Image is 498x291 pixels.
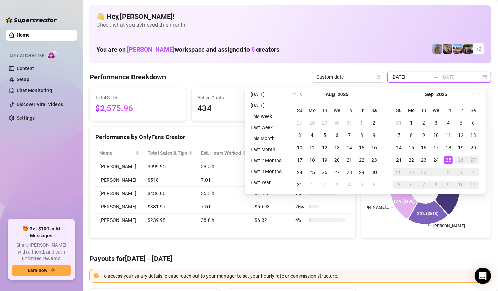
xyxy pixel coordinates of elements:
li: Last Month [248,145,284,153]
td: 2025-09-08 [405,129,417,141]
li: [DATE] [248,90,284,98]
td: 7.0 h [197,173,251,187]
td: 2025-07-27 [294,117,306,129]
td: 2025-10-03 [455,166,467,179]
span: 4 % [295,216,306,224]
td: 2025-09-10 [430,129,442,141]
div: 3 [333,181,341,189]
td: 2025-09-06 [467,117,479,129]
a: Chat Monitoring [17,88,52,93]
div: 4 [444,119,453,127]
span: calendar [377,75,381,79]
td: 2025-08-16 [368,141,380,154]
td: 2025-08-02 [368,117,380,129]
span: swap-right [433,74,439,80]
div: To access your salary details, please reach out to your manager to set your hourly rate or commis... [102,272,487,280]
td: $239.98 [144,214,197,227]
td: 2025-09-02 [318,179,331,191]
button: Choose a year [436,87,447,101]
td: 2025-08-06 [331,129,343,141]
span: Share [PERSON_NAME] with a friend, and earn unlimited rewards [12,242,71,262]
th: Th [442,104,455,117]
div: 16 [370,143,378,152]
div: 15 [407,143,415,152]
td: 2025-08-05 [318,129,331,141]
td: 2025-08-25 [306,166,318,179]
span: Total Sales [95,94,180,101]
td: 2025-09-16 [417,141,430,154]
div: 13 [333,143,341,152]
td: 2025-09-26 [455,154,467,166]
div: 29 [358,168,366,176]
span: exclamation-circle [94,273,99,278]
div: 1 [308,181,316,189]
div: 25 [444,156,453,164]
td: 2025-09-25 [442,154,455,166]
td: 2025-09-19 [455,141,467,154]
td: 2025-08-20 [331,154,343,166]
div: 27 [296,119,304,127]
td: 2025-08-24 [294,166,306,179]
a: Settings [17,115,35,121]
div: 31 [345,119,353,127]
div: 25 [308,168,316,176]
td: [PERSON_NAME]… [95,173,144,187]
div: 27 [333,168,341,176]
th: Tu [417,104,430,117]
h1: You are on workspace and assigned to creators [96,46,279,53]
td: 2025-08-30 [368,166,380,179]
div: 14 [345,143,353,152]
h4: 👋 Hey, [PERSON_NAME] ! [96,12,484,21]
td: $50.93 [251,200,291,214]
li: Last 2 Months [248,156,284,164]
td: 2025-10-07 [417,179,430,191]
td: 2025-10-06 [405,179,417,191]
button: Choose a year [338,87,348,101]
td: 2025-08-15 [356,141,368,154]
th: Th [343,104,356,117]
div: 21 [345,156,353,164]
td: 2025-10-11 [467,179,479,191]
td: 2025-08-03 [294,129,306,141]
div: 10 [296,143,304,152]
img: Joey [432,44,442,54]
td: 2025-08-31 [294,179,306,191]
div: 5 [395,181,403,189]
span: to [433,74,439,80]
td: 2025-08-04 [306,129,318,141]
td: 2025-08-29 [356,166,368,179]
td: [PERSON_NAME]… [95,214,144,227]
td: 2025-10-05 [393,179,405,191]
a: Content [17,66,34,71]
th: Su [393,104,405,117]
div: 6 [407,181,415,189]
td: 2025-08-14 [343,141,356,154]
div: 24 [432,156,440,164]
span: Total Sales & Tips [148,149,187,157]
div: 27 [469,156,477,164]
td: 2025-07-29 [318,117,331,129]
button: Previous month (PageUp) [298,87,305,101]
div: 28 [308,119,316,127]
span: $2,575.96 [95,102,180,115]
div: 5 [320,131,329,139]
div: 4 [308,131,316,139]
a: Home [17,32,30,38]
span: Check what you achieved this month [96,21,484,29]
div: 22 [358,156,366,164]
span: 434 [197,102,282,115]
div: 11 [444,131,453,139]
td: 2025-08-31 [393,117,405,129]
td: 2025-08-19 [318,154,331,166]
div: 30 [420,168,428,176]
td: 2025-09-20 [467,141,479,154]
a: Setup [17,77,29,82]
td: 2025-10-02 [442,166,455,179]
td: 2025-09-29 [405,166,417,179]
div: 13 [469,131,477,139]
li: This Month [248,134,284,142]
td: 2025-08-18 [306,154,318,166]
div: Open Intercom Messenger [475,268,491,284]
td: 2025-07-30 [331,117,343,129]
img: Zach [453,44,463,54]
